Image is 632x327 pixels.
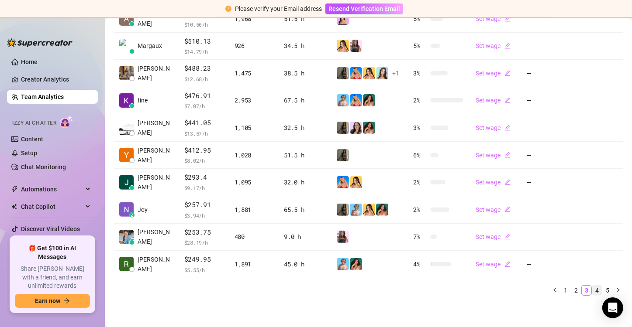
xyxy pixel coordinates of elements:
[521,196,572,224] td: —
[284,41,326,51] div: 34.5 h
[7,38,73,47] img: logo-BBDzfeDw.svg
[413,68,427,78] span: 3 %
[413,150,427,160] span: 6 %
[521,224,572,251] td: —
[476,42,511,49] a: Set wageedit
[325,3,403,14] button: Resend Verification Email
[184,118,224,128] span: $441.05
[235,205,274,215] div: 1,881
[521,87,572,115] td: —
[581,285,592,296] li: 3
[235,259,274,269] div: 1,891
[11,204,17,210] img: Chat Copilot
[184,63,224,74] span: $488.23
[235,68,274,78] div: 1,475
[15,294,90,308] button: Earn nowarrow-right
[119,66,134,80] img: Marjorie Berces
[184,145,224,156] span: $412.95
[350,176,362,188] img: Jocelyn
[504,261,511,267] span: edit
[129,212,135,218] div: z
[476,124,511,131] a: Set wageedit
[413,232,427,242] span: 7 %
[476,152,511,159] a: Set wageedit
[392,68,399,78] span: + 1
[582,286,591,295] a: 3
[476,261,511,268] a: Set wageedit
[550,285,560,296] li: Previous Page
[184,238,224,247] span: $ 28.19 /h
[21,72,91,86] a: Creator Analytics
[521,5,572,33] td: —
[413,123,427,133] span: 3 %
[15,265,90,290] span: Share [PERSON_NAME] with a friend, and earn unlimited rewards
[337,94,349,106] img: Vanessa
[184,129,224,138] span: $ 13.57 /h
[560,285,571,296] li: 1
[138,41,162,51] span: Margaux
[21,150,37,157] a: Setup
[350,40,362,52] img: Isla
[235,14,274,24] div: 1,968
[184,184,224,192] span: $ 9.17 /h
[21,163,66,170] a: Chat Monitoring
[504,206,511,212] span: edit
[184,91,224,101] span: $476.91
[603,286,612,295] a: 5
[337,40,349,52] img: Jocelyn
[15,244,90,261] span: 🎁 Get $100 in AI Messages
[138,146,174,165] span: [PERSON_NAME]
[476,15,511,22] a: Set wageedit
[504,70,511,76] span: edit
[21,58,38,65] a: Home
[284,259,326,269] div: 45.0 h
[571,286,581,295] a: 2
[521,60,572,87] td: —
[592,286,602,295] a: 4
[225,6,231,12] span: exclamation-circle
[337,204,349,216] img: Brandy
[413,41,427,51] span: 5 %
[184,102,224,110] span: $ 7.07 /h
[184,211,224,220] span: $ 3.94 /h
[328,5,400,12] span: Resend Verification Email
[521,169,572,196] td: —
[350,67,362,79] img: Ashley
[119,230,134,244] img: Beverly Llamosa
[21,136,43,143] a: Content
[504,234,511,240] span: edit
[119,11,134,26] img: Angelica Cuyos
[363,94,375,106] img: Jasmine
[284,232,326,242] div: 9.0 h
[413,177,427,187] span: 2 %
[504,125,511,131] span: edit
[235,4,322,14] div: Please verify your Email address
[235,95,274,105] div: 2,953
[21,225,80,232] a: Discover Viral Videos
[119,202,134,217] img: Joy
[184,156,224,165] span: $ 8.02 /h
[521,142,572,169] td: —
[376,67,388,79] img: Amelia
[476,179,511,186] a: Set wageedit
[138,9,174,28] span: [PERSON_NAME]
[376,204,388,216] img: Jasmine
[363,67,375,79] img: Jocelyn
[553,287,558,293] span: left
[337,176,349,188] img: Ashley
[138,205,148,215] span: Joy
[615,287,621,293] span: right
[235,177,274,187] div: 1,095
[413,14,427,24] span: 5 %
[21,200,83,214] span: Chat Copilot
[613,285,623,296] button: right
[337,231,349,243] img: Isla
[21,182,83,196] span: Automations
[138,95,148,105] span: tine
[284,205,326,215] div: 65.5 h
[138,64,174,83] span: [PERSON_NAME]
[337,149,349,161] img: Brandy
[119,148,134,162] img: Yhaneena April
